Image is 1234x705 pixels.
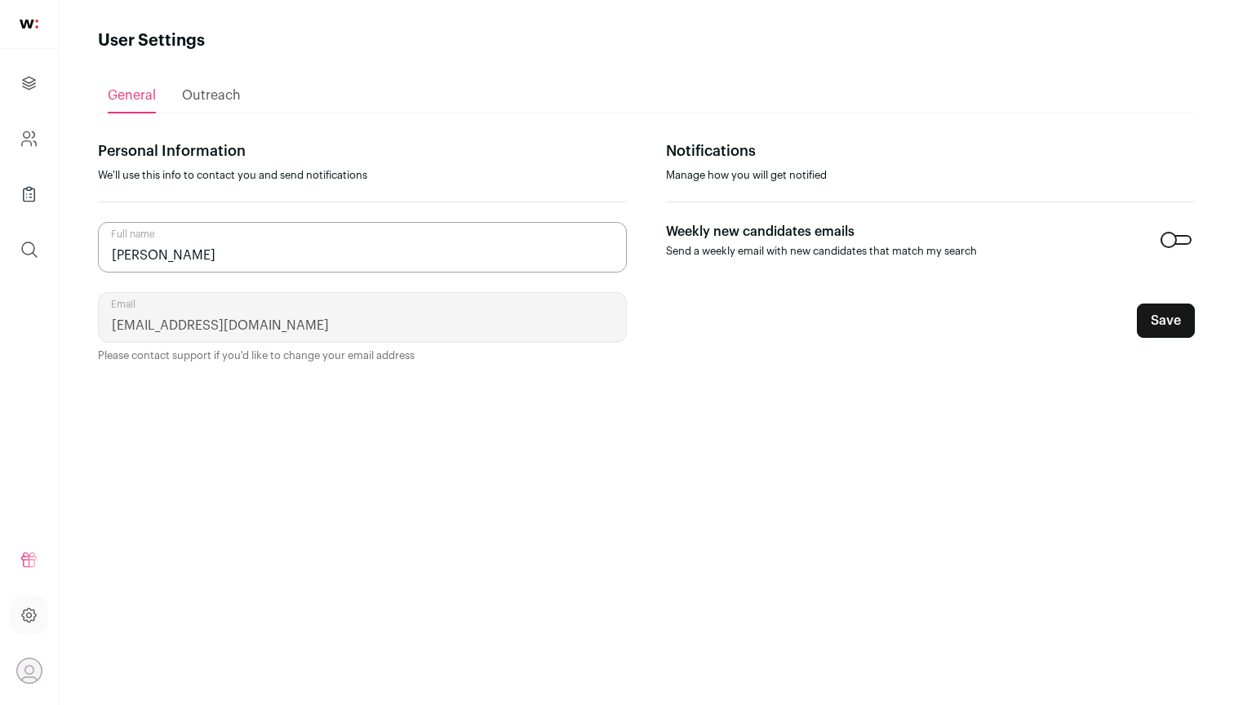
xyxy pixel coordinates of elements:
h1: User Settings [98,29,205,52]
input: Email [98,292,627,343]
a: Projects [10,64,48,103]
a: Outreach [182,79,241,112]
p: Send a weekly email with new candidates that match my search [666,245,977,258]
p: Manage how you will get notified [666,169,1195,182]
span: General [108,89,156,102]
input: Full name [98,222,627,273]
button: Save [1137,304,1195,338]
p: Weekly new candidates emails [666,222,977,242]
p: We'll use this info to contact you and send notifications [98,169,627,182]
img: wellfound-shorthand-0d5821cbd27db2630d0214b213865d53afaa358527fdda9d0ea32b1df1b89c2c.svg [20,20,38,29]
p: Notifications [666,140,1195,162]
p: Personal Information [98,140,627,162]
span: Outreach [182,89,241,102]
a: Company Lists [10,175,48,214]
p: Please contact support if you'd like to change your email address [98,349,627,362]
a: Company and ATS Settings [10,119,48,158]
button: Open dropdown [16,658,42,684]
